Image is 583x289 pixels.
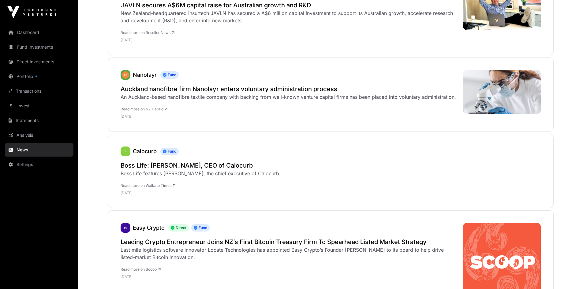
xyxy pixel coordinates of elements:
div: Last mile logistics software innovator Locate Technologies has appointed Easy Crypto’s Founder [P... [121,246,457,261]
img: calocurb301.png [121,146,130,156]
a: Easy Crypto [121,223,130,233]
a: JAVLN secures A$6M capital raise for Australian growth and R&D [121,1,457,9]
a: Invest [5,99,73,113]
a: Read more on Reseller News [121,30,174,35]
a: Easy Crypto [133,224,165,231]
span: Fund [160,71,179,79]
a: Calocurb [121,146,130,156]
p: [DATE] [121,114,456,119]
img: revolution-fibres208.png [121,70,130,80]
a: Auckland nanofibre firm Nanolayr enters voluntary administration process [121,85,456,93]
a: Portfolio [5,70,73,83]
p: [DATE] [121,274,457,279]
span: Fund [160,148,179,155]
a: Settings [5,158,73,171]
a: Nanolayr [121,70,130,80]
img: Icehouse Ventures Logo [7,6,56,18]
a: Statements [5,114,73,127]
a: Read more on Waikato Times [121,183,175,188]
a: Transactions [5,84,73,98]
img: H7AB3QAHWVAUBGCTYQCTPUHQDQ.jpg [463,70,541,114]
a: Boss Life: [PERSON_NAME], CEO of Calocurb [121,161,281,170]
div: New Zealand-headquartered insurtech JAVLN has secured a A$6 million capital investment to support... [121,9,457,24]
iframe: Chat Widget [552,260,583,289]
p: [DATE] [121,38,457,43]
a: Nanolayr [133,72,157,78]
p: [DATE] [121,191,281,195]
a: Dashboard [5,26,73,39]
span: Direct [168,224,189,232]
a: Calocurb [133,148,157,154]
a: News [5,143,73,157]
a: Direct Investments [5,55,73,69]
a: Read more on Scoop [121,267,161,272]
a: Fund Investments [5,40,73,54]
a: Analysis [5,128,73,142]
img: easy-crypto302.png [121,223,130,233]
div: An Auckland-based nanofibre textile company with backing from well-known venture capital firms ha... [121,93,456,101]
a: Leading Crypto Entrepreneur Joins NZ’s First Bitcoin Treasury Firm To Spearhead Listed Market Str... [121,238,457,246]
a: Read more on NZ Herald [121,107,167,111]
div: Boss Life features [PERSON_NAME], the chief executive of Calocurb. [121,170,281,177]
span: Fund [191,224,210,232]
